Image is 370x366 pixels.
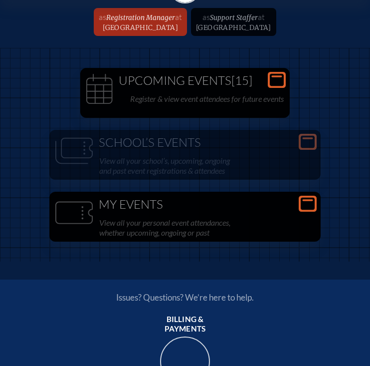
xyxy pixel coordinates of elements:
[99,154,315,178] p: View all your school’s, upcoming, ongoing and past event registrations & attendees
[99,216,315,240] p: View all your personal event attendances, whether upcoming, ongoing or past
[106,13,175,22] span: Registration Manager
[84,74,286,88] h1: Upcoming Events
[20,292,350,303] p: Issues? Questions? We’re here to help.
[95,8,186,36] a: asRegistration Managerat[GEOGRAPHIC_DATA]
[231,73,252,88] span: [15]
[130,92,284,106] p: Register & view event attendees for future events
[175,12,182,22] span: at
[53,198,317,212] h1: My Events
[53,136,317,150] h1: School’s Events
[103,23,178,32] span: [GEOGRAPHIC_DATA]
[99,12,106,22] span: as
[149,315,221,335] span: Billing & payments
